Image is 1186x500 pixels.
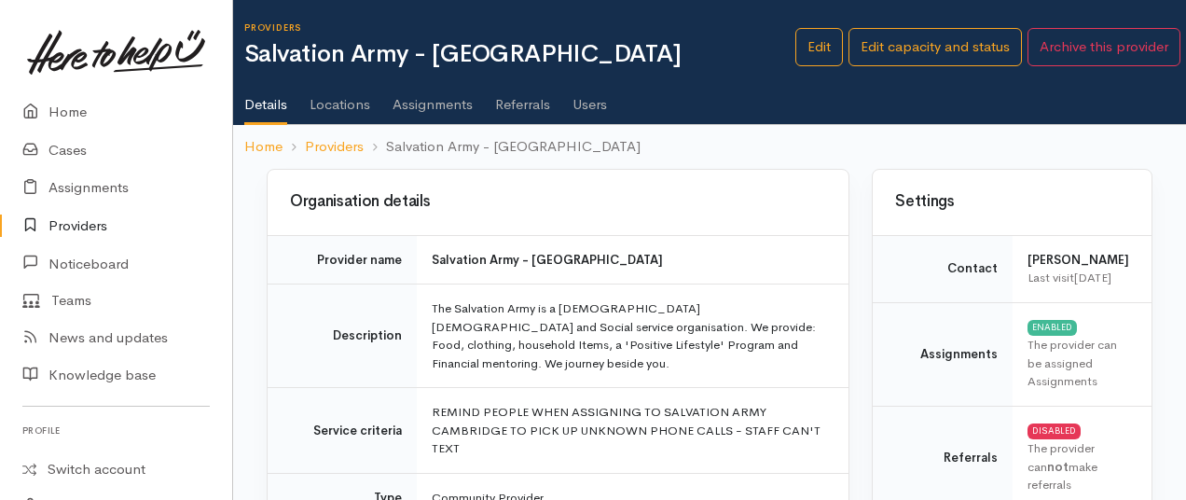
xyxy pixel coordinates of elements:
b: [PERSON_NAME] [1027,252,1129,268]
a: Assignments [393,72,473,124]
b: not [1047,459,1069,475]
b: Salvation Army - [GEOGRAPHIC_DATA] [432,252,663,268]
a: Edit [795,28,843,66]
a: Users [572,72,607,124]
div: ENABLED [1027,320,1077,335]
h1: Salvation Army - [GEOGRAPHIC_DATA] [244,41,795,68]
a: Locations [310,72,370,124]
td: Provider name [268,235,417,285]
td: REMIND PEOPLE WHEN ASSIGNING TO SALVATION ARMY CAMBRIDGE TO PICK UP UNKNOWN PHONE CALLS - STAFF C... [417,388,848,474]
h6: Profile [22,418,210,443]
td: The Salvation Army is a [DEMOGRAPHIC_DATA] [DEMOGRAPHIC_DATA] and Social service organisation. We... [417,285,848,388]
div: The provider can make referrals [1027,439,1129,494]
a: Home [244,136,283,158]
td: Contact [873,235,1013,302]
a: Edit capacity and status [848,28,1022,66]
div: The provider can be assigned Assignments [1027,336,1129,391]
h6: Providers [244,22,795,33]
h3: Settings [895,193,1129,211]
li: Salvation Army - [GEOGRAPHIC_DATA] [364,136,641,158]
a: Providers [305,136,364,158]
div: Last visit [1027,269,1129,287]
h3: Organisation details [290,193,826,211]
div: DISABLED [1027,424,1081,438]
button: Archive this provider [1027,28,1180,66]
td: Assignments [873,302,1013,406]
nav: breadcrumb [233,125,1186,169]
a: Referrals [495,72,550,124]
td: Description [268,285,417,388]
time: [DATE] [1074,270,1111,285]
td: Service criteria [268,388,417,474]
a: Details [244,72,287,126]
